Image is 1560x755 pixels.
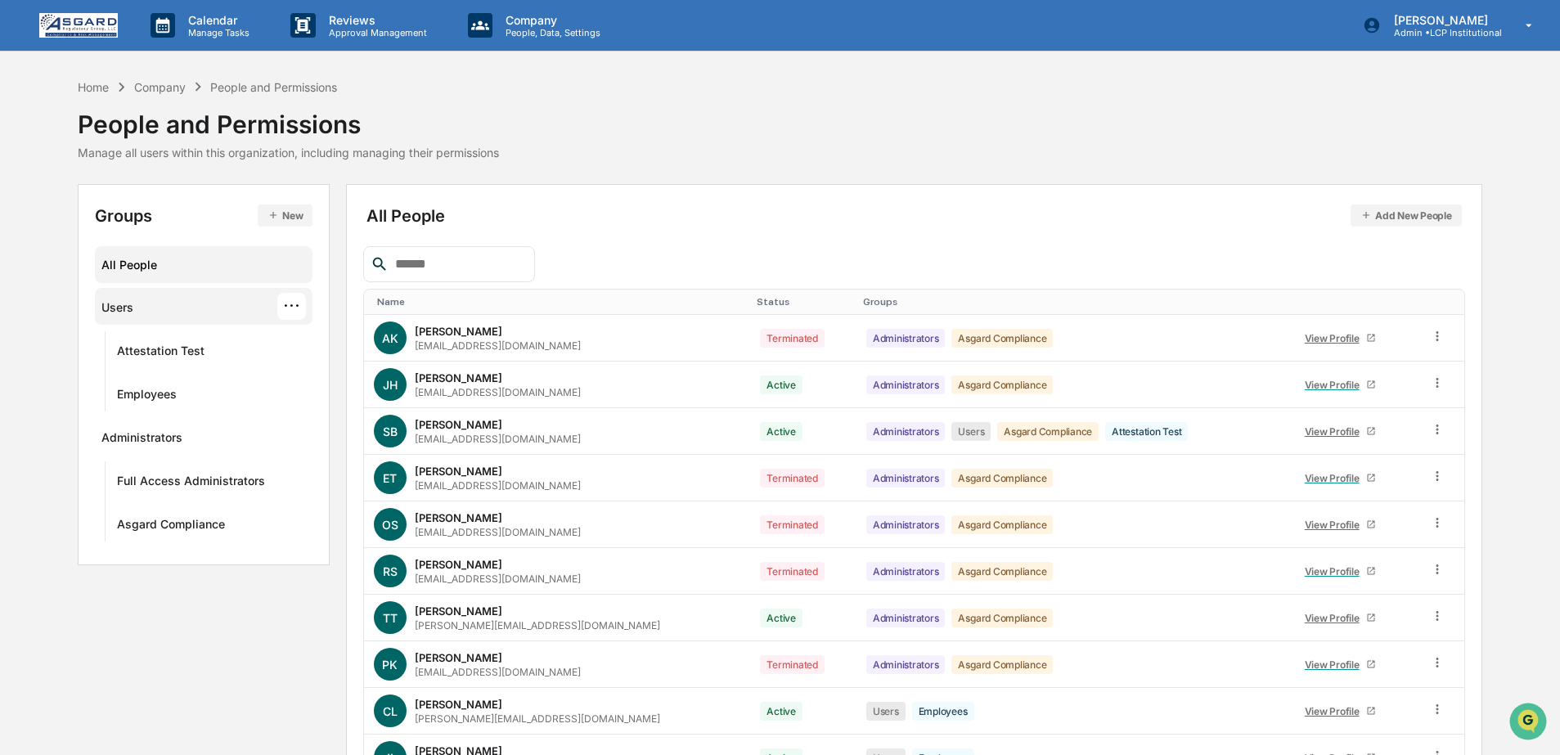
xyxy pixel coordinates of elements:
[760,609,802,627] div: Active
[866,702,906,721] div: Users
[16,367,29,380] div: 🔎
[1294,296,1414,308] div: Toggle SortBy
[415,511,502,524] div: [PERSON_NAME]
[74,142,225,155] div: We're available if you need us!
[866,655,946,674] div: Administrators
[258,204,312,227] button: New
[415,573,581,585] div: [EMAIL_ADDRESS][DOMAIN_NAME]
[492,13,609,27] p: Company
[1297,699,1382,724] a: View Profile
[1381,13,1502,27] p: [PERSON_NAME]
[1297,652,1382,677] a: View Profile
[863,296,1281,308] div: Toggle SortBy
[951,655,1053,674] div: Asgard Compliance
[1433,296,1458,308] div: Toggle SortBy
[34,125,64,155] img: 8933085812038_c878075ebb4cc5468115_72.jpg
[382,658,398,672] span: PK
[382,331,398,345] span: AK
[112,328,209,357] a: 🗄️Attestations
[866,422,946,441] div: Administrators
[760,469,825,488] div: Terminated
[1305,379,1366,391] div: View Profile
[95,204,312,227] div: Groups
[33,335,106,351] span: Preclearance
[210,80,337,94] div: People and Permissions
[1305,658,1366,671] div: View Profile
[760,655,825,674] div: Terminated
[415,433,581,445] div: [EMAIL_ADDRESS][DOMAIN_NAME]
[277,293,306,320] div: ···
[415,386,581,398] div: [EMAIL_ADDRESS][DOMAIN_NAME]
[117,387,177,407] div: Employees
[760,375,802,394] div: Active
[16,182,110,195] div: Past conversations
[1305,472,1366,484] div: View Profile
[51,267,133,280] span: [PERSON_NAME]
[415,619,660,631] div: [PERSON_NAME][EMAIL_ADDRESS][DOMAIN_NAME]
[316,13,435,27] p: Reviews
[383,704,398,718] span: CL
[997,422,1099,441] div: Asgard Compliance
[415,558,502,571] div: [PERSON_NAME]
[16,336,29,349] div: 🖐️
[912,702,974,721] div: Employees
[145,267,178,280] span: [DATE]
[136,267,142,280] span: •
[16,207,43,233] img: Shannon Brady
[316,27,435,38] p: Approval Management
[78,80,109,94] div: Home
[866,469,946,488] div: Administrators
[1305,519,1366,531] div: View Profile
[1305,705,1366,717] div: View Profile
[278,130,298,150] button: Start new chat
[866,562,946,581] div: Administrators
[39,13,118,38] img: logo
[1297,465,1382,491] a: View Profile
[415,325,502,338] div: [PERSON_NAME]
[951,329,1053,348] div: Asgard Compliance
[415,712,660,725] div: [PERSON_NAME][EMAIL_ADDRESS][DOMAIN_NAME]
[415,479,581,492] div: [EMAIL_ADDRESS][DOMAIN_NAME]
[33,366,103,382] span: Data Lookup
[1297,326,1382,351] a: View Profile
[760,329,825,348] div: Terminated
[866,609,946,627] div: Administrators
[760,562,825,581] div: Terminated
[1105,422,1188,441] div: Attestation Test
[415,371,502,384] div: [PERSON_NAME]
[16,34,298,61] p: How can we help?
[757,296,850,308] div: Toggle SortBy
[951,469,1053,488] div: Asgard Compliance
[117,474,265,493] div: Full Access Administrators
[415,526,581,538] div: [EMAIL_ADDRESS][DOMAIN_NAME]
[1305,565,1366,577] div: View Profile
[115,405,198,418] a: Powered byPylon
[136,222,142,236] span: •
[119,336,132,349] div: 🗄️
[382,518,398,532] span: OS
[1297,512,1382,537] a: View Profile
[383,425,398,438] span: SB
[1297,559,1382,584] a: View Profile
[366,204,1462,227] div: All People
[74,125,268,142] div: Start new chat
[16,251,43,277] img: Shannon Brady
[383,611,398,625] span: TT
[101,300,133,320] div: Users
[117,517,225,537] div: Asgard Compliance
[866,515,946,534] div: Administrators
[117,344,205,363] div: Attestation Test
[415,698,502,711] div: [PERSON_NAME]
[254,178,298,198] button: See all
[383,564,398,578] span: RS
[1381,27,1502,38] p: Admin • LCP Institutional
[951,422,991,441] div: Users
[1508,701,1552,745] iframe: Open customer support
[175,13,258,27] p: Calendar
[135,335,203,351] span: Attestations
[1351,204,1462,227] button: Add New People
[377,296,744,308] div: Toggle SortBy
[1297,605,1382,631] a: View Profile
[163,406,198,418] span: Pylon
